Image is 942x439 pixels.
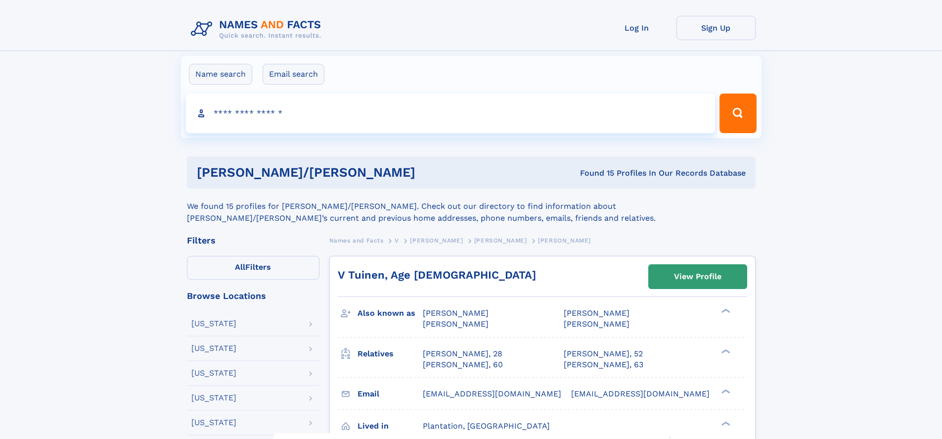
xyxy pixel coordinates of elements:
[719,420,731,427] div: ❯
[423,421,550,431] span: Plantation, [GEOGRAPHIC_DATA]
[358,305,423,322] h3: Also known as
[186,94,716,133] input: search input
[187,236,319,245] div: Filters
[423,308,489,318] span: [PERSON_NAME]
[564,348,643,359] a: [PERSON_NAME], 52
[191,419,236,427] div: [US_STATE]
[235,262,245,272] span: All
[719,348,731,354] div: ❯
[674,265,721,288] div: View Profile
[187,16,329,43] img: Logo Names and Facts
[719,308,731,314] div: ❯
[564,308,629,318] span: [PERSON_NAME]
[423,348,502,359] a: [PERSON_NAME], 28
[187,256,319,280] label: Filters
[197,166,498,179] h1: [PERSON_NAME]/[PERSON_NAME]
[263,64,324,85] label: Email search
[423,359,503,370] a: [PERSON_NAME], 60
[564,359,643,370] a: [PERSON_NAME], 63
[538,237,591,244] span: [PERSON_NAME]
[719,94,756,133] button: Search Button
[571,389,710,398] span: [EMAIL_ADDRESS][DOMAIN_NAME]
[358,386,423,402] h3: Email
[191,320,236,328] div: [US_STATE]
[338,269,536,281] a: V Tuinen, Age [DEMOGRAPHIC_DATA]
[191,344,236,352] div: [US_STATE]
[410,237,463,244] span: [PERSON_NAME]
[474,237,527,244] span: [PERSON_NAME]
[395,237,399,244] span: V
[191,394,236,402] div: [US_STATE]
[649,265,747,289] a: View Profile
[410,234,463,246] a: [PERSON_NAME]
[497,168,746,179] div: Found 15 Profiles In Our Records Database
[358,418,423,435] h3: Lived in
[423,319,489,329] span: [PERSON_NAME]
[597,16,676,40] a: Log In
[189,64,252,85] label: Name search
[187,189,756,224] div: We found 15 profiles for [PERSON_NAME]/[PERSON_NAME]. Check out our directory to find information...
[676,16,756,40] a: Sign Up
[329,234,384,246] a: Names and Facts
[474,234,527,246] a: [PERSON_NAME]
[191,369,236,377] div: [US_STATE]
[719,388,731,394] div: ❯
[395,234,399,246] a: V
[358,345,423,362] h3: Relatives
[187,292,319,300] div: Browse Locations
[564,319,629,329] span: [PERSON_NAME]
[423,389,561,398] span: [EMAIL_ADDRESS][DOMAIN_NAME]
